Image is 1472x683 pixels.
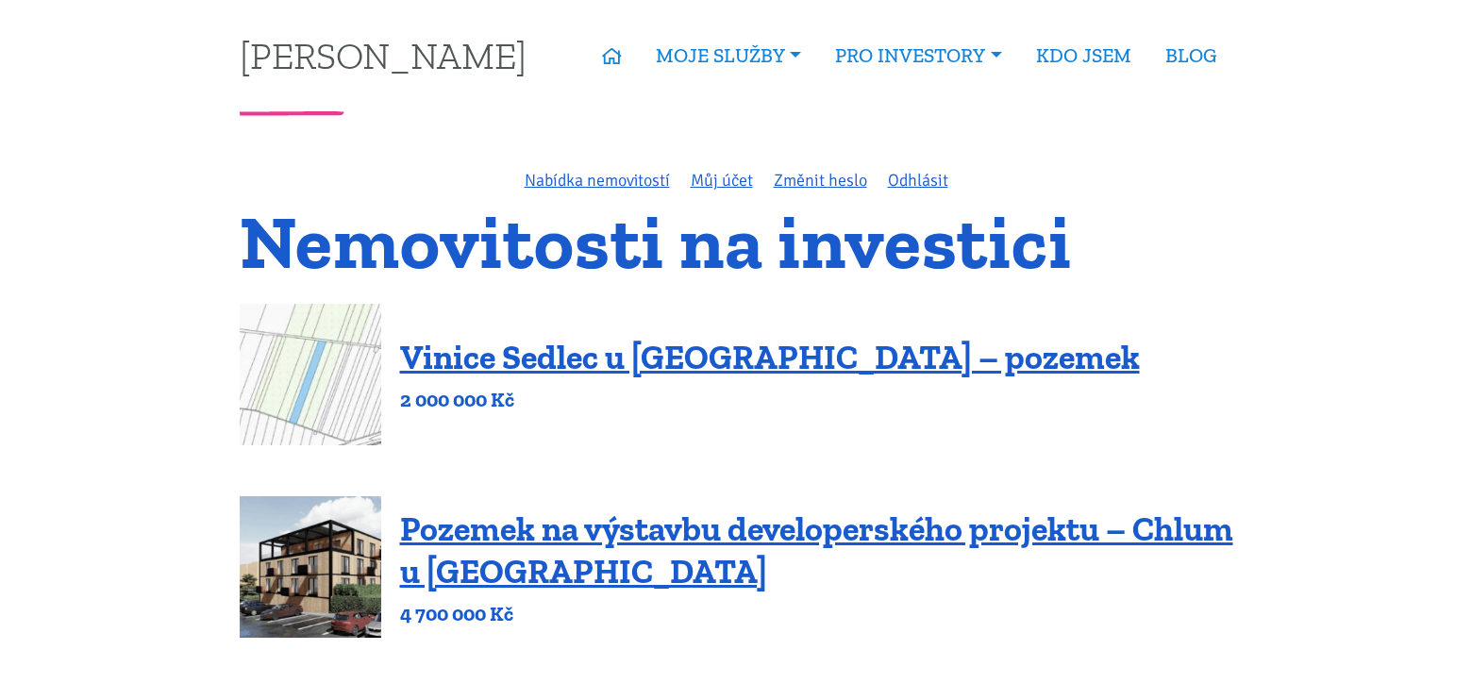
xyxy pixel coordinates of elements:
[400,387,1140,413] p: 2 000 000 Kč
[240,210,1233,274] h1: Nemovitosti na investici
[525,170,670,191] a: Nabídka nemovitostí
[1019,34,1148,77] a: KDO JSEM
[1148,34,1233,77] a: BLOG
[400,601,1233,627] p: 4 700 000 Kč
[774,170,867,191] a: Změnit heslo
[400,337,1140,377] a: Vinice Sedlec u [GEOGRAPHIC_DATA] – pozemek
[691,170,753,191] a: Můj účet
[888,170,948,191] a: Odhlásit
[639,34,818,77] a: MOJE SLUŽBY
[818,34,1018,77] a: PRO INVESTORY
[400,508,1233,591] a: Pozemek na výstavbu developerského projektu – Chlum u [GEOGRAPHIC_DATA]
[240,37,527,74] a: [PERSON_NAME]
